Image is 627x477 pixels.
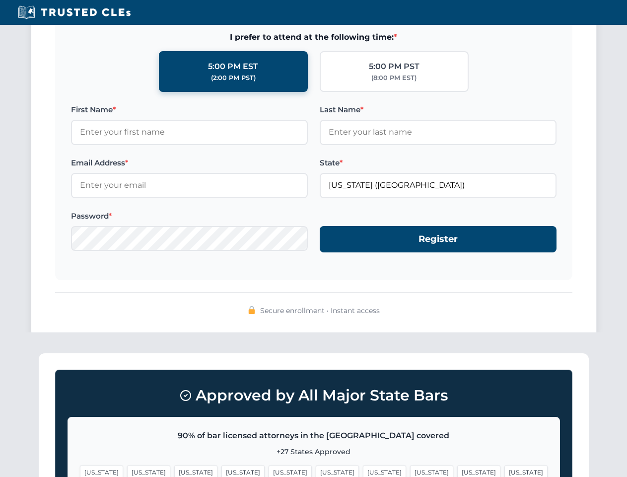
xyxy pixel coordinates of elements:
[320,120,557,145] input: Enter your last name
[71,120,308,145] input: Enter your first name
[320,173,557,198] input: Florida (FL)
[71,31,557,44] span: I prefer to attend at the following time:
[211,73,256,83] div: (2:00 PM PST)
[71,210,308,222] label: Password
[371,73,417,83] div: (8:00 PM EST)
[248,306,256,314] img: 🔒
[80,429,548,442] p: 90% of bar licensed attorneys in the [GEOGRAPHIC_DATA] covered
[71,173,308,198] input: Enter your email
[80,446,548,457] p: +27 States Approved
[71,104,308,116] label: First Name
[71,157,308,169] label: Email Address
[320,157,557,169] label: State
[15,5,134,20] img: Trusted CLEs
[369,60,419,73] div: 5:00 PM PST
[260,305,380,316] span: Secure enrollment • Instant access
[320,226,557,252] button: Register
[68,382,560,409] h3: Approved by All Major State Bars
[208,60,258,73] div: 5:00 PM EST
[320,104,557,116] label: Last Name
